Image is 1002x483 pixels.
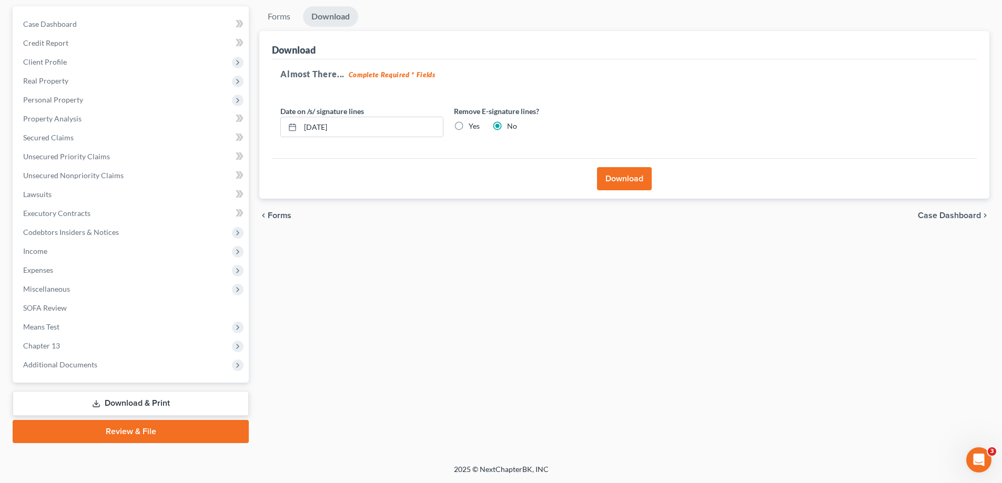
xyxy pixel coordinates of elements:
[469,121,480,131] label: Yes
[23,284,70,293] span: Miscellaneous
[23,246,47,255] span: Income
[13,391,249,416] a: Download & Print
[23,209,90,218] span: Executory Contracts
[15,147,249,166] a: Unsecured Priority Claims
[918,211,981,220] span: Case Dashboard
[15,15,249,34] a: Case Dashboard
[15,299,249,317] a: SOFA Review
[597,167,652,190] button: Download
[981,211,989,220] i: chevron_right
[23,341,60,350] span: Chapter 13
[300,117,443,137] input: MM/DD/YYYY
[988,447,996,456] span: 3
[454,106,617,117] label: Remove E-signature lines?
[13,420,249,443] a: Review & File
[15,109,249,128] a: Property Analysis
[23,190,52,199] span: Lawsuits
[918,211,989,220] a: Case Dashboard chevron_right
[23,360,97,369] span: Additional Documents
[23,114,82,123] span: Property Analysis
[23,133,74,142] span: Secured Claims
[201,464,801,483] div: 2025 © NextChapterBK, INC
[23,95,83,104] span: Personal Property
[23,57,67,66] span: Client Profile
[15,204,249,223] a: Executory Contracts
[259,211,306,220] button: chevron_left Forms
[23,228,119,237] span: Codebtors Insiders & Notices
[507,121,517,131] label: No
[23,265,53,274] span: Expenses
[268,211,291,220] span: Forms
[15,185,249,204] a: Lawsuits
[280,68,968,80] h5: Almost There...
[23,38,68,47] span: Credit Report
[23,322,59,331] span: Means Test
[23,171,124,180] span: Unsecured Nonpriority Claims
[23,76,68,85] span: Real Property
[303,6,358,27] a: Download
[15,128,249,147] a: Secured Claims
[15,34,249,53] a: Credit Report
[259,211,268,220] i: chevron_left
[280,106,364,117] label: Date on /s/ signature lines
[15,166,249,185] a: Unsecured Nonpriority Claims
[966,447,991,472] iframe: Intercom live chat
[259,6,299,27] a: Forms
[23,303,67,312] span: SOFA Review
[23,19,77,28] span: Case Dashboard
[23,152,110,161] span: Unsecured Priority Claims
[272,44,316,56] div: Download
[349,70,436,79] strong: Complete Required * Fields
